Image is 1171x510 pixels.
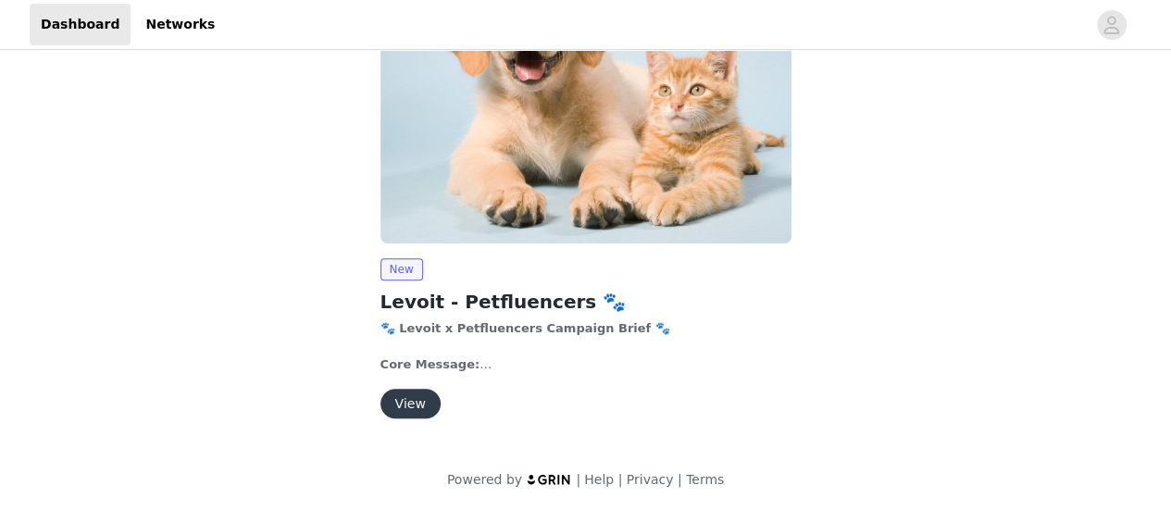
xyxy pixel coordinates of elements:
a: Help [584,472,614,487]
a: View [380,397,441,411]
span: Powered by [447,472,522,487]
p: Fresh air for a cause 💙 Keep the pet romance going while creating a healthier home for everyone. [380,355,791,374]
strong: 🐾 Levoit x Petfluencers Campaign Brief 🐾 [380,321,670,335]
span: New [380,258,423,280]
button: View [380,389,441,418]
span: | [678,472,682,487]
a: Privacy [627,472,674,487]
a: Dashboard [30,4,131,45]
span: | [576,472,580,487]
div: avatar [1102,10,1120,40]
h2: Levoit - Petfluencers 🐾 [380,288,791,316]
span: | [617,472,622,487]
a: Networks [134,4,226,45]
img: logo [526,473,572,485]
strong: Core Message: [380,357,480,371]
a: Terms [686,472,724,487]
